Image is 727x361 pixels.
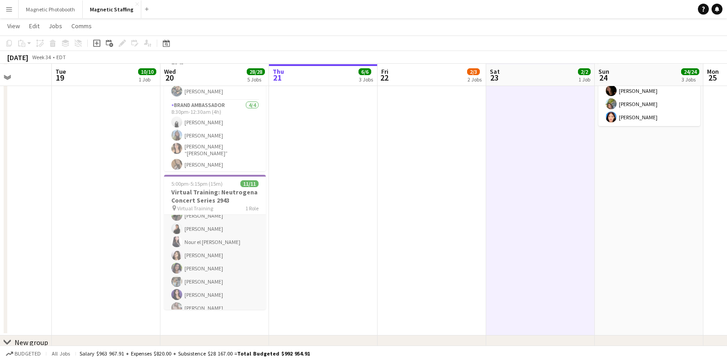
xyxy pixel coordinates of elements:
span: Tue [55,67,66,76]
div: 5 Jobs [247,76,264,83]
span: Jobs [49,22,62,30]
span: 2/3 [467,68,480,75]
button: Budgeted [5,349,42,359]
div: Salary $963 967.91 + Expenses $820.00 + Subsistence $28 167.00 = [80,350,310,357]
span: Comms [71,22,92,30]
div: [DATE] [7,53,28,62]
span: 2/2 [578,68,591,75]
app-job-card: 5:00pm-5:15pm (15m)11/11Virtual Training: Neutrogena Concert Series 2943 Virtual Training1 RoleTr... [164,175,266,310]
span: 23 [488,72,500,83]
a: View [4,20,24,32]
span: Budgeted [15,351,41,357]
div: New group [15,338,48,347]
div: 3 Jobs [682,76,699,83]
a: Comms [68,20,95,32]
span: 6/6 [359,68,371,75]
a: Edit [25,20,43,32]
span: Sun [598,67,609,76]
span: 20 [163,72,176,83]
h3: Virtual Training: Neutrogena Concert Series 2943 [164,188,266,204]
span: Total Budgeted $992 954.91 [237,350,310,357]
span: Edit [29,22,40,30]
div: 1 Job [578,76,590,83]
span: View [7,22,20,30]
span: 21 [271,72,284,83]
span: 22 [380,72,388,83]
a: Jobs [45,20,66,32]
div: 1 Job [139,76,156,83]
span: Virtual Training [177,205,213,212]
span: Fri [381,67,388,76]
span: All jobs [50,350,72,357]
span: 28/28 [247,68,265,75]
app-card-role: Brand Ambassador4/48:30pm-11:30pm (3h)[PERSON_NAME][PERSON_NAME][PERSON_NAME][PERSON_NAME] [598,56,700,126]
span: 10/10 [138,68,156,75]
app-card-role: Brand Ambassador4/48:30pm-12:30am (4h)[PERSON_NAME][PERSON_NAME][PERSON_NAME] “[PERSON_NAME]” [PE... [164,100,266,173]
span: 5:00pm-5:15pm (15m) [171,180,223,187]
span: Mon [707,67,719,76]
span: Sat [490,67,500,76]
span: 25 [706,72,719,83]
button: Magnetic Staffing [83,0,141,18]
span: 19 [54,72,66,83]
app-job-card: 3:00pm-12:30am (9h30m) (Thu)10/10Neutrogena Concert Series 2943 [GEOGRAPHIC_DATA]3 Roles[PERSON_N... [164,36,266,171]
span: Thu [273,67,284,76]
app-card-role: Training11/115:00pm-5:15pm (15m)[PERSON_NAME][PERSON_NAME]Nour el [PERSON_NAME][PERSON_NAME][PERS... [164,193,266,356]
span: 1 Role [245,205,259,212]
button: Magnetic Photobooth [19,0,83,18]
span: 24/24 [681,68,699,75]
div: 3 Jobs [359,76,373,83]
span: Wed [164,67,176,76]
div: EDT [56,54,66,61]
span: 24 [597,72,609,83]
div: 2 Jobs [468,76,482,83]
span: 11/11 [240,180,259,187]
span: Week 34 [30,54,53,61]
